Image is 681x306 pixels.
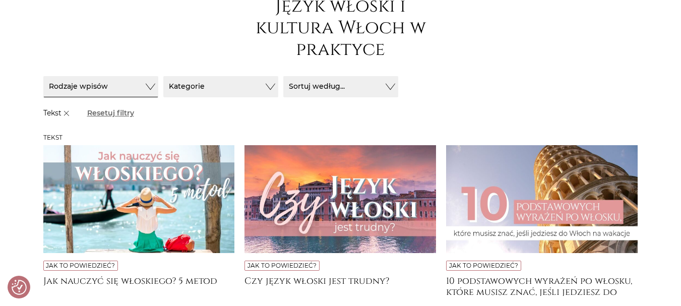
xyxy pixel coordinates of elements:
span: Tekst [43,108,72,118]
a: Jak to powiedzieć? [46,262,115,269]
a: Jak to powiedzieć? [247,262,317,269]
a: Jak nauczyć się włoskiego? 5 metod [43,276,235,296]
a: Jak to powiedzieć? [449,262,518,269]
h3: Tekst [43,134,638,141]
img: Revisit consent button [12,280,27,295]
a: 10 podstawowych wyrażeń po włosku, które musisz znać, jeśli jedziesz do [GEOGRAPHIC_DATA] na wakacje [446,276,638,296]
button: Preferencje co do zgód [12,280,27,295]
button: Kategorie [163,76,278,97]
button: Rodzaje wpisów [43,76,158,97]
button: Sortuj według... [283,76,398,97]
a: Resetuj filtry [87,107,135,119]
a: Czy język włoski jest trudny? [244,276,436,296]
